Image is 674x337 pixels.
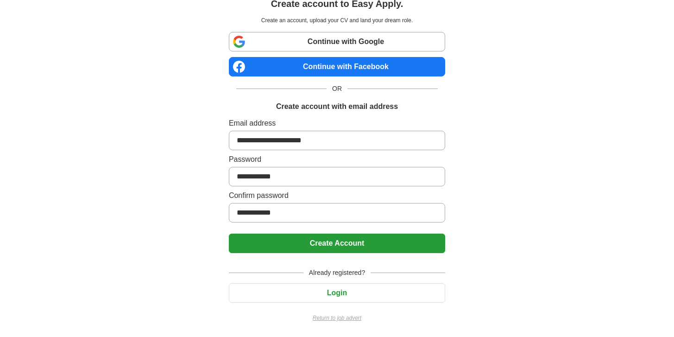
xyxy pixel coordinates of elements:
a: Continue with Google [229,32,445,51]
label: Password [229,154,445,165]
span: OR [327,84,347,94]
label: Confirm password [229,190,445,201]
a: Return to job advert [229,314,445,322]
span: Already registered? [303,268,371,278]
button: Login [229,283,445,303]
a: Continue with Facebook [229,57,445,76]
a: Login [229,289,445,297]
label: Email address [229,118,445,129]
p: Create an account, upload your CV and land your dream role. [231,16,443,25]
h1: Create account with email address [276,101,398,112]
button: Create Account [229,234,445,253]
